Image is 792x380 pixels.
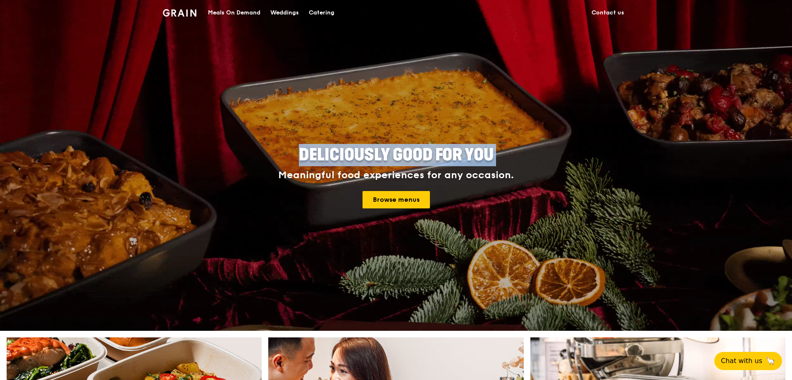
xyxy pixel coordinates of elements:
[163,9,196,17] img: Grain
[299,145,494,165] span: Deliciously good for you
[304,0,339,25] a: Catering
[247,170,545,181] div: Meaningful food experiences for any occasion.
[363,191,430,208] a: Browse menus
[721,356,762,366] span: Chat with us
[270,0,299,25] div: Weddings
[265,0,304,25] a: Weddings
[766,356,775,366] span: 🦙
[208,0,260,25] div: Meals On Demand
[309,0,334,25] div: Catering
[587,0,629,25] a: Contact us
[714,352,782,370] button: Chat with us🦙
